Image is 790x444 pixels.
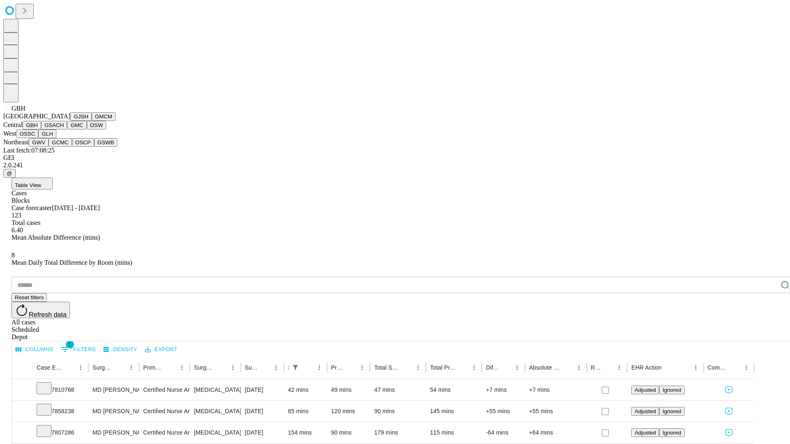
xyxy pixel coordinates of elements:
[573,362,585,373] button: Menu
[49,138,72,147] button: GCMC
[270,362,282,373] button: Menu
[176,362,188,373] button: Menu
[114,362,125,373] button: Sort
[374,422,422,443] div: 179 mins
[374,379,422,400] div: 47 mins
[288,364,289,371] div: Scheduled In Room Duration
[143,401,186,422] div: Certified Nurse Anesthetist
[602,362,613,373] button: Sort
[194,379,236,400] div: [MEDICAL_DATA] CA SCRN NOT HI RSK
[690,362,702,373] button: Menu
[331,364,344,371] div: Predicted In Room Duration
[93,364,113,371] div: Surgeon Name
[302,362,314,373] button: Sort
[16,426,28,440] button: Expand
[529,401,583,422] div: +55 mins
[227,362,239,373] button: Menu
[143,343,179,356] button: Export
[16,383,28,398] button: Expand
[345,362,356,373] button: Sort
[72,138,94,147] button: OSCP
[457,362,468,373] button: Sort
[12,219,40,226] span: Total cases
[245,364,258,371] div: Surgery Date
[29,138,49,147] button: GWV
[662,408,681,414] span: Ignored
[143,364,164,371] div: Primary Service
[12,204,52,211] span: Case forecaster
[87,121,107,129] button: OSW
[29,311,67,318] span: Refresh data
[631,386,659,394] button: Adjusted
[15,182,41,188] span: Table View
[3,139,29,146] span: Northeast
[12,178,53,190] button: Table View
[12,105,26,112] span: GBH
[259,362,270,373] button: Sort
[37,364,63,371] div: Case Epic Id
[194,364,214,371] div: Surgery Name
[165,362,176,373] button: Sort
[486,401,521,422] div: +55 mins
[430,422,478,443] div: 115 mins
[93,379,135,400] div: MD [PERSON_NAME]
[430,364,456,371] div: Total Predicted Duration
[125,362,137,373] button: Menu
[94,138,118,147] button: GSWB
[23,121,41,129] button: GBH
[500,362,511,373] button: Sort
[374,364,400,371] div: Total Scheduled Duration
[290,362,301,373] button: Show filters
[288,379,323,400] div: 42 mins
[412,362,424,373] button: Menu
[194,422,236,443] div: [MEDICAL_DATA] PARTIAL
[374,401,422,422] div: 90 mins
[356,362,368,373] button: Menu
[16,129,39,138] button: OSSC
[631,407,659,416] button: Adjusted
[662,430,681,436] span: Ignored
[14,343,56,356] button: Select columns
[15,294,44,301] span: Reset filters
[75,362,86,373] button: Menu
[67,121,86,129] button: GMC
[37,379,84,400] div: 7810768
[3,113,70,120] span: [GEOGRAPHIC_DATA]
[430,379,478,400] div: 54 mins
[288,401,323,422] div: 65 mins
[662,387,681,393] span: Ignored
[486,422,521,443] div: -64 mins
[70,112,92,121] button: GJSH
[38,129,56,138] button: GLH
[12,234,100,241] span: Mean Absolute Difference (mins)
[659,386,684,394] button: Ignored
[486,379,521,400] div: +7 mins
[659,428,684,437] button: Ignored
[486,364,499,371] div: Difference
[468,362,480,373] button: Menu
[591,364,602,371] div: Resolved in EHR
[12,212,21,219] span: 123
[430,401,478,422] div: 145 mins
[41,121,67,129] button: GSACH
[59,343,98,356] button: Show filters
[245,401,280,422] div: [DATE]
[631,364,661,371] div: EHR Action
[331,422,366,443] div: 90 mins
[511,362,523,373] button: Menu
[314,362,325,373] button: Menu
[12,259,132,266] span: Mean Daily Total Difference by Room (mins)
[216,362,227,373] button: Sort
[613,362,625,373] button: Menu
[245,422,280,443] div: [DATE]
[659,407,684,416] button: Ignored
[12,252,15,259] span: 8
[562,362,573,373] button: Sort
[93,422,135,443] div: MD [PERSON_NAME]
[729,362,741,373] button: Sort
[331,401,366,422] div: 120 mins
[708,364,728,371] div: Comments
[12,293,47,302] button: Reset filters
[3,121,23,128] span: Central
[143,422,186,443] div: Certified Nurse Anesthetist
